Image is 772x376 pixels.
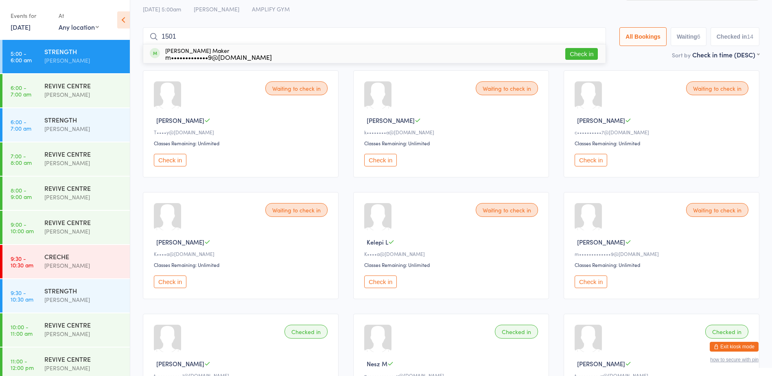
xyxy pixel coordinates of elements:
[44,184,123,192] div: REVIVE CENTRE
[44,56,123,65] div: [PERSON_NAME]
[44,227,123,236] div: [PERSON_NAME]
[154,129,330,136] div: T••••y@[DOMAIN_NAME]
[11,358,34,371] time: 11:00 - 12:00 pm
[11,50,32,63] time: 5:00 - 6:00 am
[44,329,123,339] div: [PERSON_NAME]
[367,116,415,125] span: [PERSON_NAME]
[2,142,130,176] a: 7:00 -8:00 amREVIVE CENTRE[PERSON_NAME]
[59,22,99,31] div: Any location
[11,84,31,97] time: 6:00 - 7:00 am
[11,118,31,131] time: 6:00 - 7:00 am
[44,320,123,329] div: REVIVE CENTRE
[672,51,691,59] label: Sort by
[364,261,540,268] div: Classes Remaining: Unlimited
[44,81,123,90] div: REVIVE CENTRE
[697,33,700,40] div: 6
[165,47,272,60] div: [PERSON_NAME] Maker
[154,154,186,166] button: Check in
[692,50,759,59] div: Check in time (DESC)
[710,357,759,363] button: how to secure with pin
[154,140,330,146] div: Classes Remaining: Unlimited
[284,325,328,339] div: Checked in
[11,289,33,302] time: 9:30 - 10:30 am
[711,27,759,46] button: Checked in14
[577,116,625,125] span: [PERSON_NAME]
[44,124,123,133] div: [PERSON_NAME]
[156,359,204,368] span: [PERSON_NAME]
[11,255,33,268] time: 9:30 - 10:30 am
[367,359,387,368] span: Nesz M
[44,218,123,227] div: REVIVE CENTRE
[686,81,748,95] div: Waiting to check in
[575,140,751,146] div: Classes Remaining: Unlimited
[2,245,130,278] a: 9:30 -10:30 amCRECHE[PERSON_NAME]
[2,40,130,73] a: 5:00 -6:00 amSTRENGTH[PERSON_NAME]
[44,47,123,56] div: STRENGTH
[44,295,123,304] div: [PERSON_NAME]
[577,238,625,246] span: [PERSON_NAME]
[44,90,123,99] div: [PERSON_NAME]
[686,203,748,217] div: Waiting to check in
[705,325,748,339] div: Checked in
[364,154,397,166] button: Check in
[11,221,34,234] time: 9:00 - 10:00 am
[575,250,751,257] div: m•••••••••••••9@[DOMAIN_NAME]
[575,129,751,136] div: c••••••••••7@[DOMAIN_NAME]
[2,108,130,142] a: 6:00 -7:00 amSTRENGTH[PERSON_NAME]
[364,250,540,257] div: K••••a@[DOMAIN_NAME]
[156,116,204,125] span: [PERSON_NAME]
[367,238,388,246] span: Kelepi L
[44,192,123,202] div: [PERSON_NAME]
[364,275,397,288] button: Check in
[2,74,130,107] a: 6:00 -7:00 amREVIVE CENTRE[PERSON_NAME]
[44,158,123,168] div: [PERSON_NAME]
[44,286,123,295] div: STRENGTH
[11,22,31,31] a: [DATE]
[143,5,181,13] span: [DATE] 5:00am
[2,313,130,347] a: 10:00 -11:00 amREVIVE CENTRE[PERSON_NAME]
[476,81,538,95] div: Waiting to check in
[364,140,540,146] div: Classes Remaining: Unlimited
[2,177,130,210] a: 8:00 -9:00 amREVIVE CENTRE[PERSON_NAME]
[565,48,598,60] button: Check in
[44,252,123,261] div: CRECHE
[710,342,759,352] button: Exit kiosk mode
[11,187,32,200] time: 8:00 - 9:00 am
[495,325,538,339] div: Checked in
[364,129,540,136] div: k••••••••a@[DOMAIN_NAME]
[44,115,123,124] div: STRENGTH
[265,81,328,95] div: Waiting to check in
[671,27,706,46] button: Waiting6
[747,33,753,40] div: 14
[154,250,330,257] div: K••••a@[DOMAIN_NAME]
[154,261,330,268] div: Classes Remaining: Unlimited
[59,9,99,22] div: At
[11,9,50,22] div: Events for
[143,27,606,46] input: Search
[44,354,123,363] div: REVIVE CENTRE
[44,149,123,158] div: REVIVE CENTRE
[165,54,272,60] div: m•••••••••••••9@[DOMAIN_NAME]
[11,153,32,166] time: 7:00 - 8:00 am
[156,238,204,246] span: [PERSON_NAME]
[2,211,130,244] a: 9:00 -10:00 amREVIVE CENTRE[PERSON_NAME]
[577,359,625,368] span: [PERSON_NAME]
[2,279,130,313] a: 9:30 -10:30 amSTRENGTH[PERSON_NAME]
[44,261,123,270] div: [PERSON_NAME]
[252,5,290,13] span: AMPLIFY GYM
[476,203,538,217] div: Waiting to check in
[265,203,328,217] div: Waiting to check in
[194,5,239,13] span: [PERSON_NAME]
[11,324,33,337] time: 10:00 - 11:00 am
[575,275,607,288] button: Check in
[44,363,123,373] div: [PERSON_NAME]
[575,261,751,268] div: Classes Remaining: Unlimited
[619,27,667,46] button: All Bookings
[575,154,607,166] button: Check in
[154,275,186,288] button: Check in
